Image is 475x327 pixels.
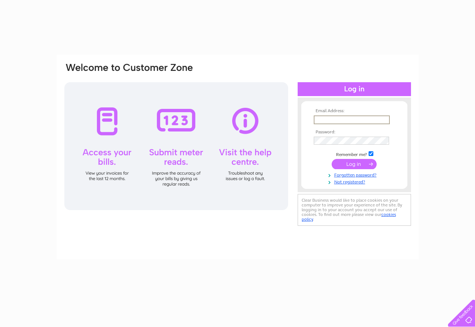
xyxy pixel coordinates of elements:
[312,130,397,135] th: Password:
[312,150,397,157] td: Remember me?
[314,178,397,185] a: Not registered?
[332,159,377,169] input: Submit
[298,194,411,226] div: Clear Business would like to place cookies on your computer to improve your experience of the sit...
[302,212,396,222] a: cookies policy
[314,171,397,178] a: Forgotten password?
[312,109,397,114] th: Email Address:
